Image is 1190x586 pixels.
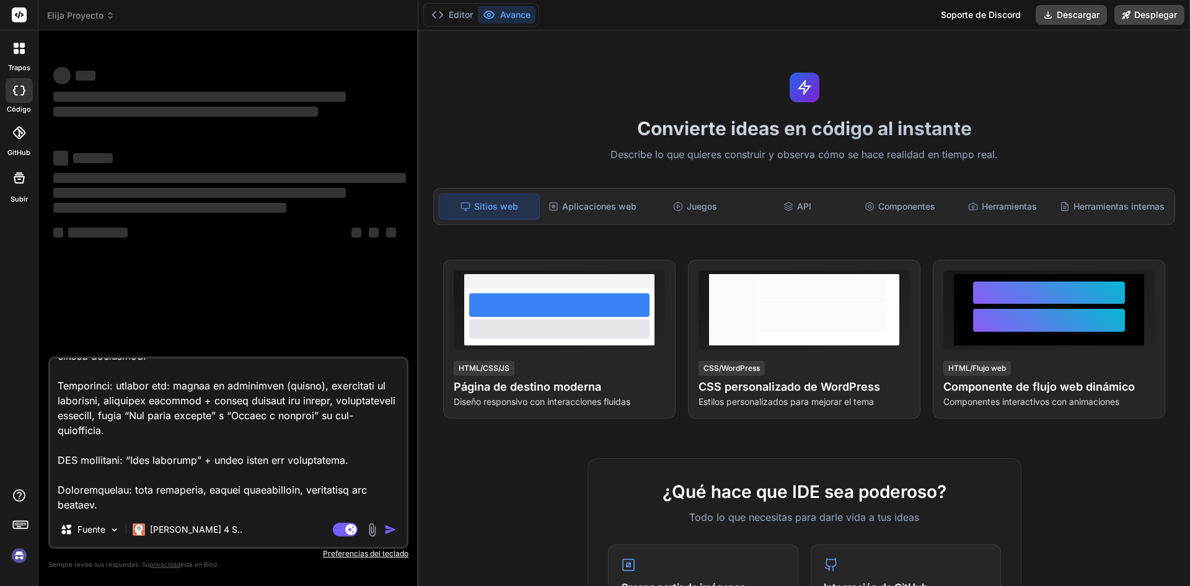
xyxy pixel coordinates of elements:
[459,363,509,373] font: HTML/CSS/JS
[562,201,637,211] font: Aplicaciones web
[365,523,379,537] img: adjunto
[426,6,478,24] button: Editor
[500,9,531,20] font: Avance
[687,201,717,211] font: Juegos
[323,549,408,558] font: Preferencias del teclado
[11,195,28,203] font: Subir
[703,363,760,373] font: CSS/WordPress
[454,396,630,407] font: Diseño responsivo con interacciones fluidas
[1057,9,1100,20] font: Descargar
[1114,5,1184,25] button: Desplegar
[77,524,105,535] font: Fuente
[610,148,998,161] font: Describe lo que quieres construir y observa cómo se hace realidad en tiempo real.
[689,511,919,523] font: Todo lo que necesitas para darle vida a tus ideas
[797,201,811,211] font: API
[133,523,145,536] img: Soneto Claude 4
[47,10,104,20] font: Elija Proyecto
[948,363,1006,373] font: HTML/Flujo web
[663,481,946,502] font: ¿Qué hace que IDE sea poderoso?
[454,380,601,393] font: Página de destino moderna
[384,523,397,536] img: icono
[943,380,1135,393] font: Componente de flujo web dinámico
[150,524,242,535] font: [PERSON_NAME] 4 S..
[7,105,31,113] font: código
[941,9,1021,20] font: Soporte de Discord
[982,201,1037,211] font: Herramientas
[50,358,407,512] textarea: Lorem ips dolors ame consectetur, adipisc e seddoeiusm tem incidid ut laboree dolor m aliqu eni a...
[699,380,880,393] font: CSS personalizado de WordPress
[1036,5,1107,25] button: Descargar
[637,117,972,140] font: Convierte ideas en código al instante
[943,396,1119,407] font: Componentes interactivos con animaciones
[180,561,219,568] font: está en Bind.
[7,148,30,157] font: GitHub
[8,63,30,72] font: trapos
[699,396,874,407] font: Estilos personalizados para mejorar el tema
[48,561,149,568] font: Siempre revise sus respuestas. Su
[1134,9,1177,20] font: Desplegar
[109,525,120,535] img: Seleccione modelos
[149,561,180,568] font: privacidad
[478,6,535,24] button: Avance
[878,201,935,211] font: Componentes
[474,201,518,211] font: Sitios web
[1073,201,1165,211] font: Herramientas internas
[9,545,30,566] img: iniciar sesión
[449,9,473,20] font: Editor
